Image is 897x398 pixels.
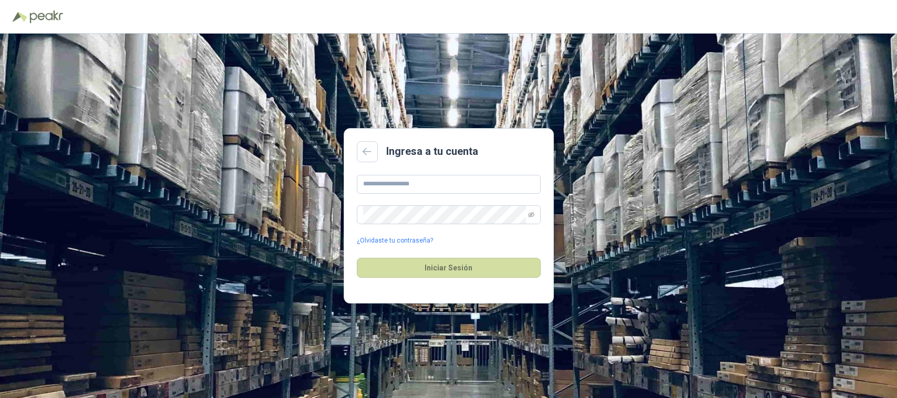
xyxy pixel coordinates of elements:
button: Iniciar Sesión [357,258,541,278]
img: Logo [13,12,27,22]
a: ¿Olvidaste tu contraseña? [357,236,433,246]
span: eye-invisible [528,212,534,218]
img: Peakr [29,11,63,23]
h2: Ingresa a tu cuenta [386,143,478,160]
